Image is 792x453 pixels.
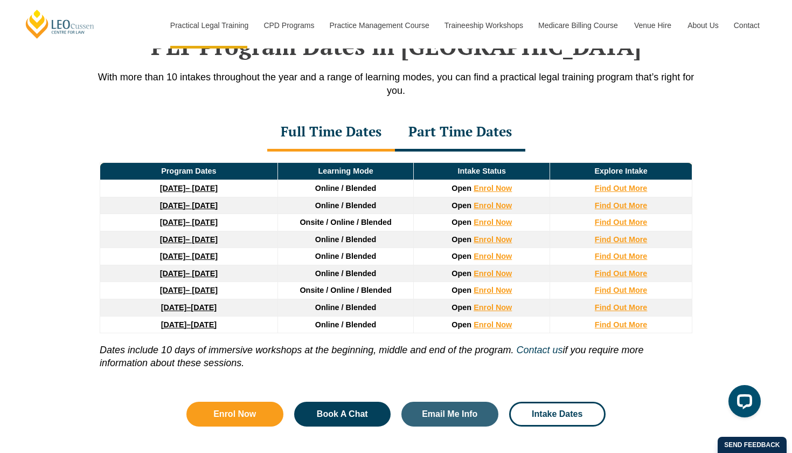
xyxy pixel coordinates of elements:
[300,218,391,226] span: Onsite / Online / Blended
[160,201,186,210] strong: [DATE]
[395,114,525,152] div: Part Time Dates
[474,286,512,294] a: Enrol Now
[451,252,471,260] span: Open
[160,252,186,260] strong: [DATE]
[595,252,648,260] a: Find Out More
[160,218,186,226] strong: [DATE]
[422,410,477,418] span: Email Me Info
[451,269,471,278] span: Open
[451,320,471,329] span: Open
[267,114,395,152] div: Full Time Dates
[160,235,218,244] a: [DATE]– [DATE]
[161,303,187,312] strong: [DATE]
[191,303,217,312] span: [DATE]
[451,218,471,226] span: Open
[89,71,703,98] p: With more than 10 intakes throughout the year and a range of learning modes, you can find a pract...
[24,9,96,39] a: [PERSON_NAME] Centre for Law
[509,402,606,427] a: Intake Dates
[451,201,471,210] span: Open
[595,303,648,312] a: Find Out More
[726,2,768,49] a: Contact
[436,2,530,49] a: Traineeship Workshops
[161,320,217,329] a: [DATE]–[DATE]
[315,201,377,210] span: Online / Blended
[595,235,648,244] a: Find Out More
[451,286,471,294] span: Open
[595,320,648,329] a: Find Out More
[626,2,679,49] a: Venue Hire
[317,410,368,418] span: Book A Chat
[474,184,512,193] a: Enrol Now
[100,333,692,369] p: if you require more information about these sessions.
[160,235,186,244] strong: [DATE]
[255,2,321,49] a: CPD Programs
[300,286,391,294] span: Onsite / Online / Blended
[160,184,218,193] a: [DATE]– [DATE]
[679,2,726,49] a: About Us
[160,252,218,260] a: [DATE]– [DATE]
[213,410,256,418] span: Enrol Now
[451,184,471,193] span: Open
[530,2,626,49] a: Medicare Billing Course
[474,269,512,278] a: Enrol Now
[160,201,218,210] a: [DATE]– [DATE]
[160,269,218,278] a: [DATE]– [DATE]
[550,163,692,180] td: Explore Intake
[294,402,391,427] a: Book A Chat
[474,303,512,312] a: Enrol Now
[451,235,471,244] span: Open
[322,2,436,49] a: Practice Management Course
[315,269,377,278] span: Online / Blended
[595,218,648,226] a: Find Out More
[474,252,512,260] a: Enrol Now
[595,269,648,278] a: Find Out More
[186,402,283,427] a: Enrol Now
[595,201,648,210] a: Find Out More
[277,163,414,180] td: Learning Mode
[100,345,513,355] i: Dates include 10 days of immersive workshops at the beginning, middle and end of the program.
[160,286,186,294] strong: [DATE]
[720,381,765,426] iframe: LiveChat chat widget
[414,163,550,180] td: Intake Status
[161,303,217,312] a: [DATE]–[DATE]
[474,218,512,226] a: Enrol Now
[595,184,648,193] a: Find Out More
[474,201,512,210] a: Enrol Now
[315,320,377,329] span: Online / Blended
[160,286,218,294] a: [DATE]– [DATE]
[451,303,471,312] span: Open
[474,320,512,329] a: Enrol Now
[401,402,498,427] a: Email Me Info
[160,269,186,278] strong: [DATE]
[595,286,648,294] a: Find Out More
[160,184,186,193] strong: [DATE]
[315,252,377,260] span: Online / Blended
[100,163,278,180] td: Program Dates
[191,320,217,329] span: [DATE]
[474,235,512,244] a: Enrol Now
[315,235,377,244] span: Online / Blended
[315,184,377,193] span: Online / Blended
[160,218,218,226] a: [DATE]– [DATE]
[532,410,582,418] span: Intake Dates
[161,320,187,329] strong: [DATE]
[89,33,703,60] h2: PLT Program Dates in [GEOGRAPHIC_DATA]
[315,303,377,312] span: Online / Blended
[162,2,256,49] a: Practical Legal Training
[516,345,562,355] a: Contact us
